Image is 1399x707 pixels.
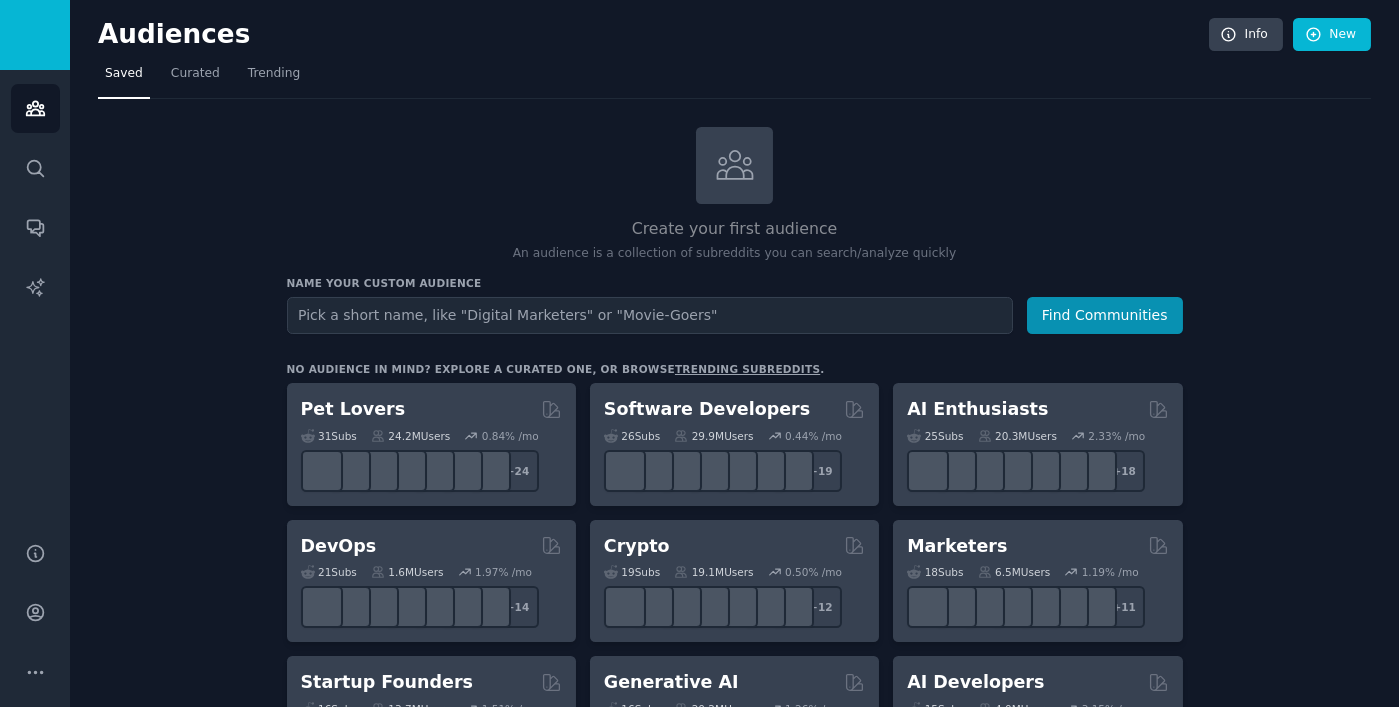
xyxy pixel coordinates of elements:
[105,65,143,83] span: Saved
[907,429,963,443] div: 25 Sub s
[978,565,1051,579] div: 6.5M Users
[418,592,449,623] img: platformengineering
[287,245,1183,263] p: An audience is a collection of subreddits you can search/analyze quickly
[1082,565,1139,579] div: 1.19 % /mo
[907,565,963,579] div: 18 Sub s
[446,592,477,623] img: aws_cdk
[301,565,357,579] div: 21 Sub s
[637,592,668,623] img: 0xPolygon
[997,592,1028,623] img: Emailmarketing
[474,455,505,486] img: dogbreed
[171,65,220,83] span: Curated
[1103,586,1145,628] div: + 11
[609,592,640,623] img: ethfinance
[475,565,532,579] div: 1.97 % /mo
[665,455,696,486] img: learnjavascript
[907,670,1044,695] h2: AI Developers
[777,592,808,623] img: defi_
[390,455,421,486] img: turtle
[371,429,450,443] div: 24.2M Users
[418,455,449,486] img: cockatiel
[12,18,58,53] img: GummySearch logo
[1027,297,1183,334] button: Find Communities
[306,455,337,486] img: herpetology
[241,58,307,99] a: Trending
[749,592,780,623] img: CryptoNews
[913,592,944,623] img: content_marketing
[674,429,753,443] div: 29.9M Users
[1209,18,1283,52] a: Info
[98,58,150,99] a: Saved
[1088,429,1145,443] div: 2.33 % /mo
[969,592,1000,623] img: AskMarketing
[604,565,660,579] div: 19 Sub s
[1053,592,1084,623] img: MarketingResearch
[287,217,1183,242] h2: Create your first audience
[1081,592,1112,623] img: OnlineMarketing
[306,592,337,623] img: azuredevops
[248,65,300,83] span: Trending
[913,455,944,486] img: GoogleGeminiAI
[482,429,539,443] div: 0.84 % /mo
[1025,592,1056,623] img: googleads
[497,450,539,492] div: + 24
[749,455,780,486] img: AskComputerScience
[604,534,670,559] h2: Crypto
[474,592,505,623] img: PlatformEngineers
[287,362,825,376] div: No audience in mind? Explore a curated one, or browse .
[674,565,753,579] div: 19.1M Users
[665,592,696,623] img: ethstaker
[693,455,724,486] img: iOSProgramming
[785,565,842,579] div: 0.50 % /mo
[390,592,421,623] img: DevOpsLinks
[997,455,1028,486] img: chatgpt_promptDesign
[164,58,227,99] a: Curated
[362,592,393,623] img: Docker_DevOps
[777,455,808,486] img: elixir
[446,455,477,486] img: PetAdvice
[1293,18,1371,52] a: New
[637,455,668,486] img: software
[978,429,1057,443] div: 20.3M Users
[287,276,1183,290] h3: Name your custom audience
[604,670,739,695] h2: Generative AI
[301,429,357,443] div: 31 Sub s
[1053,455,1084,486] img: OpenAIDev
[800,586,842,628] div: + 12
[969,455,1000,486] img: AItoolsCatalog
[604,397,810,422] h2: Software Developers
[907,534,1007,559] h2: Marketers
[334,455,365,486] img: ballpython
[497,586,539,628] div: + 14
[371,565,444,579] div: 1.6M Users
[800,450,842,492] div: + 19
[693,592,724,623] img: web3
[301,397,406,422] h2: Pet Lovers
[301,534,377,559] h2: DevOps
[609,455,640,486] img: csharp
[721,455,752,486] img: reactnative
[675,363,820,375] a: trending subreddits
[287,297,1013,334] input: Pick a short name, like "Digital Marketers" or "Movie-Goers"
[941,592,972,623] img: bigseo
[907,397,1048,422] h2: AI Enthusiasts
[98,19,1209,51] h2: Audiences
[334,592,365,623] img: AWS_Certified_Experts
[721,592,752,623] img: defiblockchain
[785,429,842,443] div: 0.44 % /mo
[604,429,660,443] div: 26 Sub s
[362,455,393,486] img: leopardgeckos
[1081,455,1112,486] img: ArtificalIntelligence
[1025,455,1056,486] img: chatgpt_prompts_
[941,455,972,486] img: DeepSeek
[1103,450,1145,492] div: + 18
[301,670,473,695] h2: Startup Founders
